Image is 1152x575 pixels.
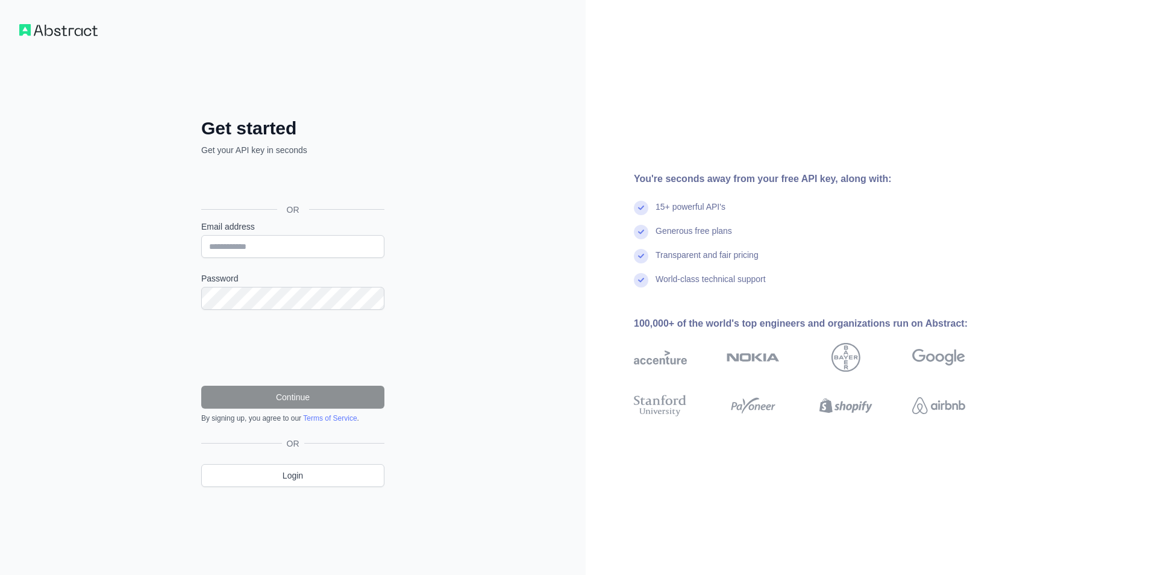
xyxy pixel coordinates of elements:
[656,273,766,297] div: World-class technical support
[634,273,648,287] img: check mark
[634,249,648,263] img: check mark
[201,464,384,487] a: Login
[201,221,384,233] label: Email address
[912,392,965,419] img: airbnb
[201,118,384,139] h2: Get started
[282,438,304,450] span: OR
[634,316,1004,331] div: 100,000+ of the world's top engineers and organizations run on Abstract:
[912,343,965,372] img: google
[195,169,388,196] iframe: Sign in with Google Button
[656,201,725,225] div: 15+ powerful API's
[656,225,732,249] div: Generous free plans
[19,24,98,36] img: Workflow
[634,392,687,419] img: stanford university
[634,172,1004,186] div: You're seconds away from your free API key, along with:
[656,249,759,273] div: Transparent and fair pricing
[201,272,384,284] label: Password
[201,144,384,156] p: Get your API key in seconds
[303,414,357,423] a: Terms of Service
[277,204,309,216] span: OR
[634,201,648,215] img: check mark
[819,392,872,419] img: shopify
[201,386,384,409] button: Continue
[727,392,780,419] img: payoneer
[201,413,384,423] div: By signing up, you agree to our .
[831,343,860,372] img: bayer
[201,324,384,371] iframe: reCAPTCHA
[727,343,780,372] img: nokia
[634,343,687,372] img: accenture
[634,225,648,239] img: check mark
